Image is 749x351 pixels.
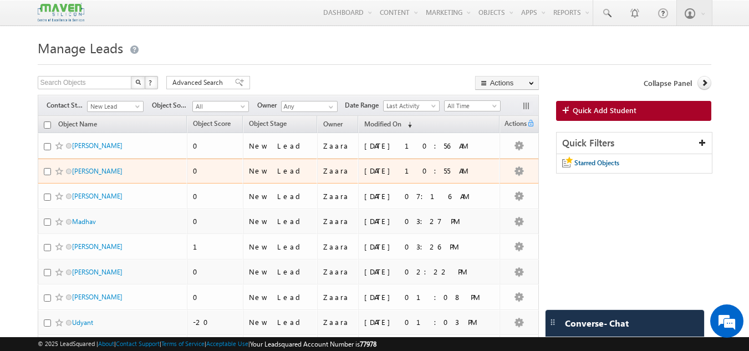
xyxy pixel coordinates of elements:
[47,100,87,110] span: Contact Stage
[500,118,527,132] span: Actions
[475,76,539,90] button: Actions
[88,101,140,111] span: New Lead
[281,101,338,112] input: Type to Search
[193,191,238,201] div: 0
[72,318,93,327] a: Udyant
[364,166,495,176] div: [DATE] 10:55 AM
[192,101,249,112] a: All
[323,317,354,327] div: Zaara
[152,100,192,110] span: Object Source
[249,191,312,201] div: New Lead
[135,79,141,85] img: Search
[383,100,440,111] a: Last Activity
[72,242,123,251] a: [PERSON_NAME]
[364,141,495,151] div: [DATE] 10:56 AM
[556,101,712,121] a: Quick Add Student
[87,101,144,112] a: New Lead
[38,339,376,349] span: © 2025 LeadSquared | | | | |
[364,292,495,302] div: [DATE] 01:08 PM
[172,78,226,88] span: Advanced Search
[364,242,495,252] div: [DATE] 03:26 PM
[53,118,103,133] a: Object Name
[193,166,238,176] div: 0
[193,216,238,226] div: 0
[193,101,246,111] span: All
[72,192,123,200] a: [PERSON_NAME]
[557,133,712,154] div: Quick Filters
[72,167,123,175] a: [PERSON_NAME]
[323,292,354,302] div: Zaara
[249,166,312,176] div: New Lead
[360,340,376,348] span: 77978
[323,141,354,151] div: Zaara
[72,217,96,226] a: Madhav
[249,216,312,226] div: New Lead
[72,268,123,276] a: [PERSON_NAME]
[145,76,158,89] button: ?
[257,100,281,110] span: Owner
[149,78,154,87] span: ?
[323,242,354,252] div: Zaara
[193,267,238,277] div: 0
[345,100,383,110] span: Date Range
[445,101,497,111] span: All Time
[444,100,501,111] a: All Time
[193,119,231,128] span: Object Score
[206,340,248,347] a: Acceptable Use
[249,242,312,252] div: New Lead
[193,242,238,252] div: 1
[548,318,557,327] img: carter-drag
[72,141,123,150] a: [PERSON_NAME]
[243,118,292,132] a: Object Stage
[574,159,619,167] span: Starred Objects
[161,340,205,347] a: Terms of Service
[38,3,84,22] img: Custom Logo
[72,293,123,301] a: [PERSON_NAME]
[38,39,123,57] span: Manage Leads
[193,292,238,302] div: 0
[98,340,114,347] a: About
[187,118,236,132] a: Object Score
[359,118,417,132] a: Modified On (sorted descending)
[323,267,354,277] div: Zaara
[249,292,312,302] div: New Lead
[323,191,354,201] div: Zaara
[323,216,354,226] div: Zaara
[250,340,376,348] span: Your Leadsquared Account Number is
[193,141,238,151] div: 0
[364,317,495,327] div: [DATE] 01:03 PM
[116,340,160,347] a: Contact Support
[565,318,629,328] span: Converse - Chat
[403,120,412,129] span: (sorted descending)
[193,317,238,327] div: -20
[249,141,312,151] div: New Lead
[323,166,354,176] div: Zaara
[249,267,312,277] div: New Lead
[44,121,51,129] input: Check all records
[573,105,636,115] span: Quick Add Student
[364,191,495,201] div: [DATE] 07:16 AM
[644,78,692,88] span: Collapse Panel
[364,120,401,128] span: Modified On
[249,119,287,128] span: Object Stage
[384,101,436,111] span: Last Activity
[249,317,312,327] div: New Lead
[323,101,337,113] a: Show All Items
[364,267,495,277] div: [DATE] 02:22 PM
[323,120,343,128] span: Owner
[364,216,495,226] div: [DATE] 03:27 PM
